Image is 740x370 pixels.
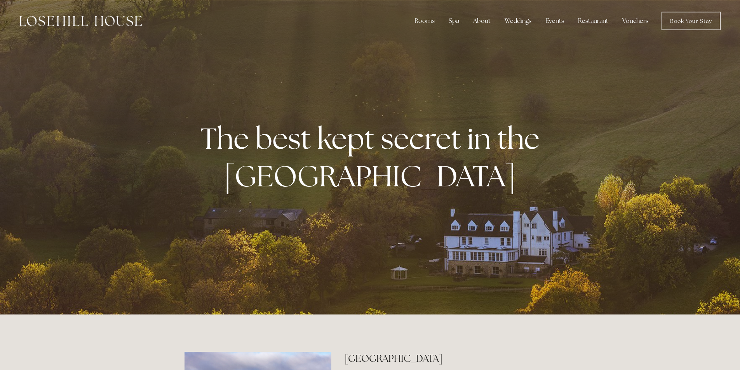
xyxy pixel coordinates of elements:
[662,12,721,30] a: Book Your Stay
[442,13,465,29] div: Spa
[467,13,497,29] div: About
[539,13,570,29] div: Events
[200,119,546,195] strong: The best kept secret in the [GEOGRAPHIC_DATA]
[572,13,615,29] div: Restaurant
[616,13,655,29] a: Vouchers
[408,13,441,29] div: Rooms
[19,16,142,26] img: Losehill House
[498,13,538,29] div: Weddings
[345,352,555,365] h2: [GEOGRAPHIC_DATA]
